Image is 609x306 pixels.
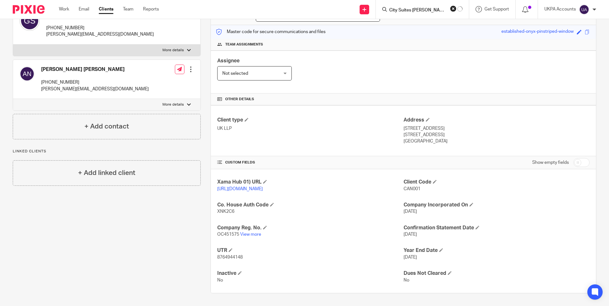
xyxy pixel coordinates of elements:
span: Team assignments [225,42,263,47]
a: [URL][DOMAIN_NAME] [217,187,263,191]
input: Search [389,8,446,13]
img: svg%3E [579,4,589,15]
p: [STREET_ADDRESS] [404,125,590,132]
h4: + Add contact [84,122,129,131]
button: Clear [450,5,456,12]
span: No [404,278,409,282]
span: CAN001 [404,187,420,191]
span: Assignee [217,58,240,63]
h4: Co. House Auth Code [217,202,403,208]
span: Get Support [484,7,509,11]
p: [PERSON_NAME][EMAIL_ADDRESS][DOMAIN_NAME] [46,31,154,38]
span: OC451575 [217,232,239,237]
span: 8764944148 [217,255,243,260]
span: XNK2C6 [217,209,234,214]
p: More details [162,102,184,107]
p: Master code for secure communications and files [216,29,326,35]
span: [DATE] [404,232,417,237]
h4: UTR [217,247,403,254]
p: [PHONE_NUMBER] [46,25,154,31]
a: Email [79,6,89,12]
a: Clients [99,6,113,12]
h4: Address [404,117,590,123]
a: Reports [143,6,159,12]
span: [DATE] [404,209,417,214]
img: svg%3E [19,10,40,31]
p: UK LLP [217,125,403,132]
p: More details [162,48,184,53]
p: Linked clients [13,149,201,154]
span: Other details [225,97,254,102]
span: No [217,278,223,282]
h4: Confirmation Statement Date [404,225,590,231]
h4: [PERSON_NAME] [PERSON_NAME] [41,66,149,73]
a: Team [123,6,133,12]
p: [PERSON_NAME][EMAIL_ADDRESS][DOMAIN_NAME] [41,86,149,92]
p: [STREET_ADDRESS] [404,132,590,138]
a: Work [59,6,69,12]
svg: Results are loading [457,6,462,11]
div: established-onyx-pinstriped-window [501,28,574,36]
h4: Company Incorporated On [404,202,590,208]
h4: Xama Hub 01) URL [217,179,403,185]
h4: CUSTOM FIELDS [217,160,403,165]
span: [DATE] [404,255,417,260]
span: Not selected [222,71,248,76]
p: [GEOGRAPHIC_DATA] [404,138,590,144]
h4: Year End Date [404,247,590,254]
a: View more [240,232,261,237]
label: Show empty fields [532,159,569,166]
h4: Client type [217,117,403,123]
h4: Inactive [217,270,403,277]
p: [PHONE_NUMBER] [41,79,149,86]
img: Pixie [13,5,45,14]
h4: Client Code [404,179,590,185]
h4: Company Reg. No. [217,225,403,231]
p: UKPA Accounts [544,6,576,12]
h4: Dues Not Cleared [404,270,590,277]
h4: + Add linked client [78,168,135,178]
img: svg%3E [19,66,35,81]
